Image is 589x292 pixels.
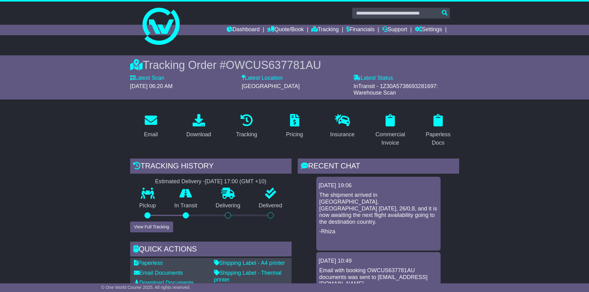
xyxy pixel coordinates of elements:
div: Download [186,130,211,139]
label: Latest Location [242,75,283,82]
p: Email with booking OWCUS637781AU documents was sent to [EMAIL_ADDRESS][DOMAIN_NAME]. [319,267,437,287]
div: [DATE] 10:49 [319,258,438,264]
a: Pricing [282,112,307,141]
div: RECENT CHAT [298,159,459,175]
div: Insurance [330,130,355,139]
div: Commercial Invoice [373,130,407,147]
span: [GEOGRAPHIC_DATA] [242,83,300,89]
a: Paperless Docs [417,112,459,149]
a: Shipping Label - Thermal printer [214,270,282,283]
div: Pricing [286,130,303,139]
a: Commercial Invoice [369,112,411,149]
a: Tracking [311,25,339,35]
a: Paperless [134,260,163,266]
a: Support [382,25,407,35]
button: View Full Tracking [130,222,173,232]
p: -Rhiza [319,228,437,235]
a: Download [182,112,215,141]
a: Shipping Label - A4 printer [214,260,285,266]
p: In Transit [165,202,207,209]
span: [DATE] 06:20 AM [130,83,173,89]
span: OWCUS637781AU [226,59,321,71]
div: Tracking history [130,159,292,175]
div: Email [144,130,158,139]
label: Latest Scan [130,75,164,82]
a: Download Documents [134,280,194,286]
div: [DATE] 19:06 [319,182,438,189]
p: Delivering [207,202,250,209]
a: Quote/Book [267,25,304,35]
div: Tracking Order # [130,58,459,72]
a: Financials [346,25,374,35]
a: Insurance [326,112,359,141]
a: Tracking [232,112,261,141]
span: InTransit - 1Z30A5738693281697: Warehouse Scan [353,83,438,96]
div: [DATE] 17:00 (GMT +10) [205,178,267,185]
div: Quick Actions [130,242,292,258]
label: Latest Status [353,75,393,82]
span: © One World Courier 2025. All rights reserved. [101,285,191,290]
p: Delivered [250,202,292,209]
a: Dashboard [227,25,260,35]
div: Estimated Delivery - [130,178,292,185]
a: Settings [415,25,442,35]
a: Email [140,112,162,141]
div: Paperless Docs [421,130,455,147]
a: Email Documents [134,270,183,276]
p: The shipment arrived in [GEOGRAPHIC_DATA], [GEOGRAPHIC_DATA] [DATE], 26/0,8, and it is now awaiti... [319,192,437,225]
div: Tracking [236,130,257,139]
p: Pickup [130,202,165,209]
